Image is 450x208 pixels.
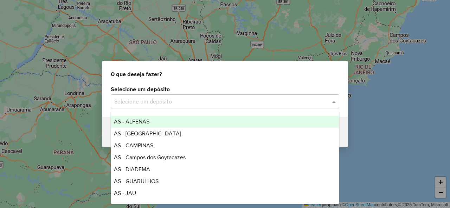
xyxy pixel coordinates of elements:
span: AS - JAU [114,190,136,196]
span: AS - [GEOGRAPHIC_DATA] [114,130,181,136]
span: AS - DIADEMA [114,166,150,172]
span: AS - ALFENAS [114,119,149,125]
span: O que deseja fazer? [111,70,162,78]
label: Selecione um depósito [111,85,339,93]
span: AS - GUARULHOS [114,178,159,184]
ng-dropdown-panel: Options list [111,112,339,204]
span: AS - Campos dos Goytacazes [114,154,186,160]
span: AS - CAMPINAS [114,142,153,148]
